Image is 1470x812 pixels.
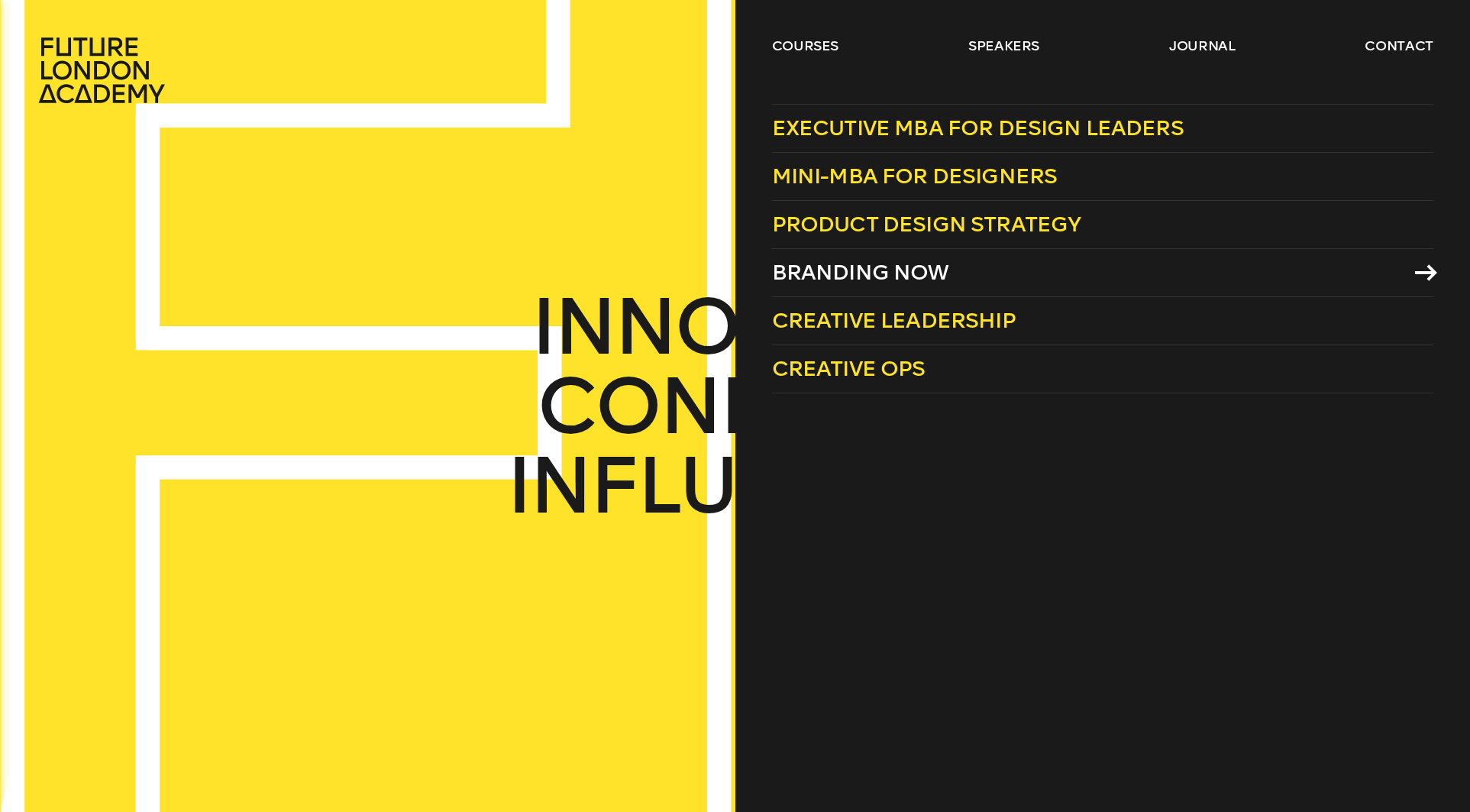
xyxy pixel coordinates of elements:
[772,212,1081,237] span: Product Design Strategy
[968,37,1039,55] a: speakers
[772,345,1433,393] a: Creative Ops
[772,115,1184,141] span: Executive MBA for Design Leaders
[772,153,1433,201] a: Mini-MBA for Designers
[772,297,1433,345] a: Creative Leadership
[1169,37,1236,55] a: journal
[772,201,1433,249] a: Product Design Strategy
[772,308,1016,333] span: Creative Leadership
[1365,37,1433,55] a: contact
[772,37,839,55] a: courses
[772,356,926,381] span: Creative Ops
[772,260,949,285] span: Branding Now
[772,249,1433,297] a: Branding Now
[772,163,1058,189] span: Mini-MBA for Designers
[772,104,1433,153] a: Executive MBA for Design Leaders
